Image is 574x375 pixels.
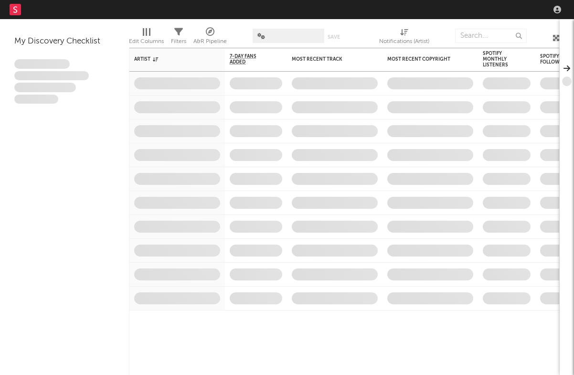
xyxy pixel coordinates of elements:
div: Most Recent Copyright [387,56,459,62]
div: Filters [171,24,186,52]
input: Search... [455,29,527,43]
span: Aliquam viverra [14,95,58,104]
span: Praesent ac interdum [14,83,76,92]
div: Edit Columns [129,36,164,47]
div: Edit Columns [129,24,164,52]
div: Artist [134,56,206,62]
div: My Discovery Checklist [14,36,115,47]
div: A&R Pipeline [193,36,227,47]
div: Filters [171,36,186,47]
div: Spotify Followers [540,54,574,65]
span: Integer aliquet in purus et [14,71,89,81]
div: Notifications (Artist) [379,24,429,52]
div: A&R Pipeline [193,24,227,52]
div: Most Recent Track [292,56,363,62]
button: Save [328,34,340,40]
div: Notifications (Artist) [379,36,429,47]
span: Lorem ipsum dolor [14,59,70,69]
div: Spotify Monthly Listeners [483,51,516,68]
span: 7-Day Fans Added [230,54,268,65]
